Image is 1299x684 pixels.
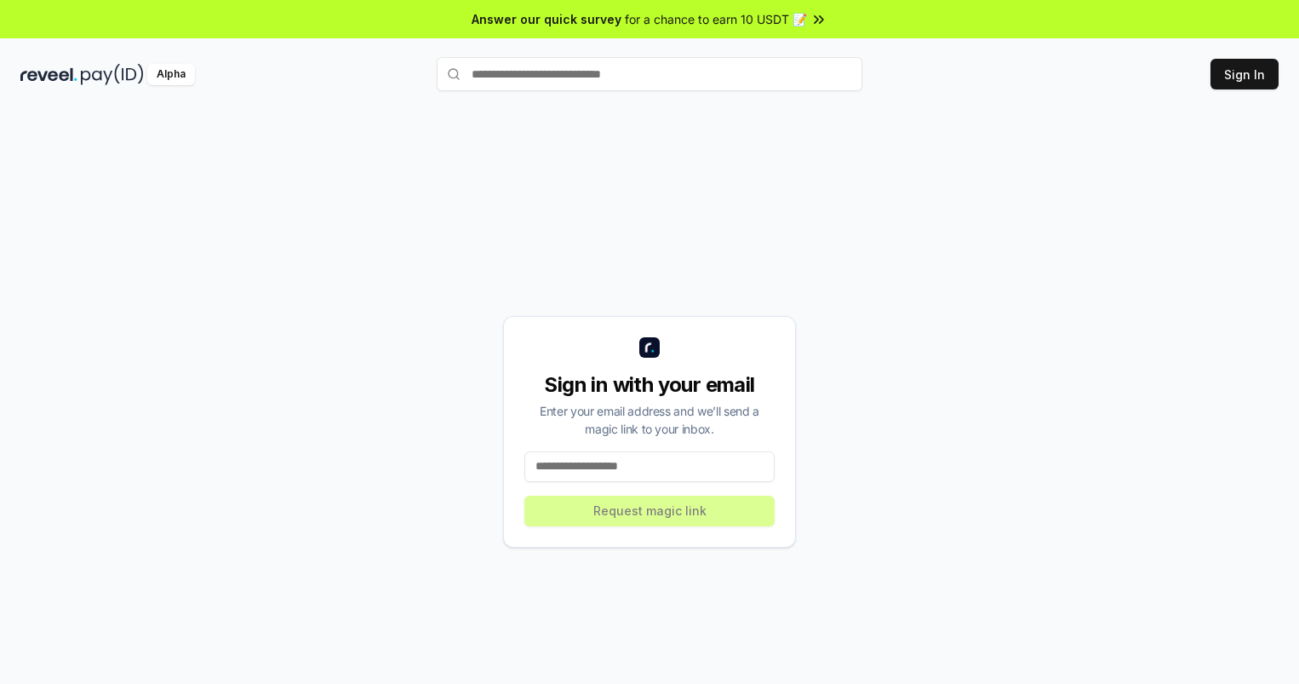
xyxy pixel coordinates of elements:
button: Sign In [1210,59,1279,89]
div: Enter your email address and we’ll send a magic link to your inbox. [524,402,775,438]
span: for a chance to earn 10 USDT 📝 [625,10,807,28]
span: Answer our quick survey [472,10,621,28]
img: logo_small [639,337,660,358]
div: Alpha [147,64,195,85]
img: pay_id [81,64,144,85]
div: Sign in with your email [524,371,775,399]
img: reveel_dark [20,64,77,85]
